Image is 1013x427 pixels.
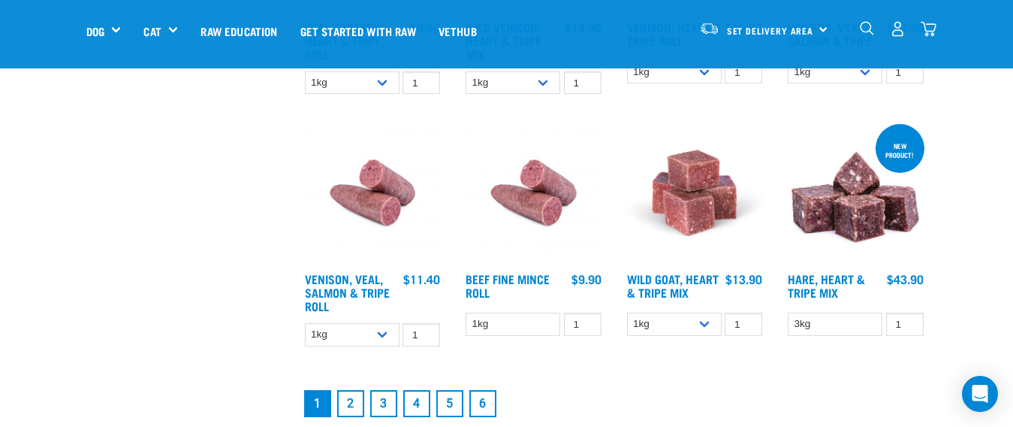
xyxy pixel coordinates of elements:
[860,21,874,35] img: home-icon-1@2x.png
[784,121,927,265] img: 1175 Rabbit Heart Tripe Mix 01
[403,272,440,286] div: $11.40
[301,121,445,265] img: Venison Veal Salmon Tripe 1651
[337,390,364,417] a: Goto page 2
[304,390,331,417] a: Page 1
[436,390,463,417] a: Goto page 5
[403,390,430,417] a: Goto page 4
[402,323,440,347] input: 1
[370,390,397,417] a: Goto page 3
[962,376,998,412] div: Open Intercom Messenger
[427,1,488,61] a: Vethub
[189,1,288,61] a: Raw Education
[788,275,865,295] a: Hare, Heart & Tripe Mix
[876,135,924,166] div: new product!
[627,275,719,295] a: Wild Goat, Heart & Tripe Mix
[725,61,762,84] input: 1
[402,71,440,95] input: 1
[571,272,601,286] div: $9.90
[727,28,814,33] span: Set Delivery Area
[886,313,924,336] input: 1
[564,313,601,336] input: 1
[725,272,762,286] div: $13.90
[886,61,924,84] input: 1
[289,1,427,61] a: Get started with Raw
[921,21,936,37] img: home-icon@2x.png
[301,387,927,420] nav: pagination
[462,121,605,265] img: Venison Veal Salmon Tripe 1651
[564,71,601,95] input: 1
[699,22,719,35] img: van-moving.png
[143,23,161,40] a: Cat
[887,272,924,286] div: $43.90
[466,275,550,295] a: Beef Fine Mince Roll
[305,275,390,309] a: Venison, Veal, Salmon & Tripe Roll
[725,313,762,336] input: 1
[469,390,496,417] a: Goto page 6
[890,21,906,37] img: user.png
[86,23,104,40] a: Dog
[623,121,767,265] img: Goat Heart Tripe 8451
